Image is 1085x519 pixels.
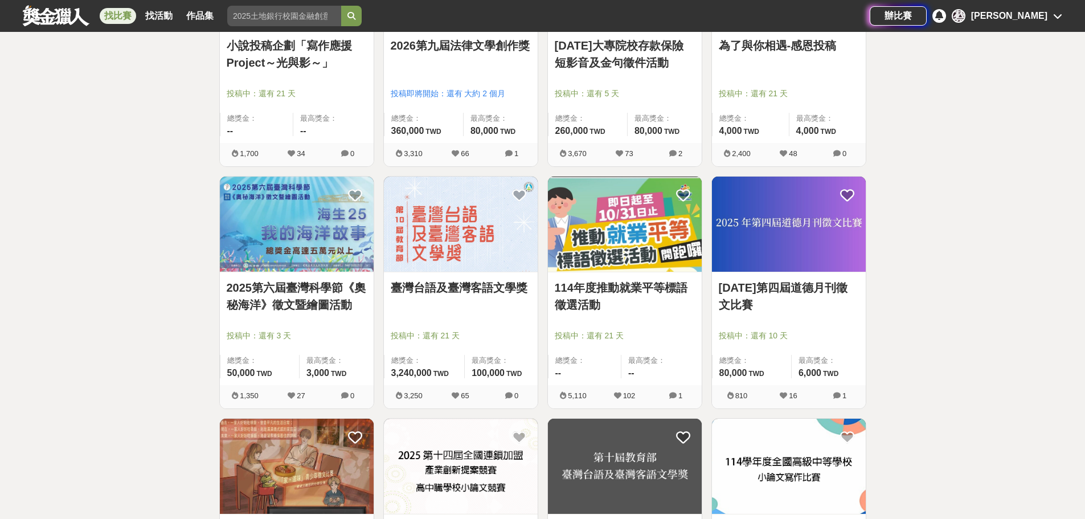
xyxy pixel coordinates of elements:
[256,370,272,378] span: TWD
[227,355,292,366] span: 總獎金：
[227,88,367,100] span: 投稿中：還有 21 天
[391,279,531,296] a: 臺灣台語及臺灣客語文學獎
[384,177,538,272] img: Cover Image
[472,355,530,366] span: 最高獎金：
[628,355,695,366] span: 最高獎金：
[719,126,742,136] span: 4,000
[719,330,859,342] span: 投稿中：還有 10 天
[227,37,367,71] a: 小說投稿企劃「寫作應援Project～光與影～」
[555,368,562,378] span: --
[391,330,531,342] span: 投稿中：還有 21 天
[240,149,259,158] span: 1,700
[100,8,136,24] a: 找比賽
[796,113,859,124] span: 最高獎金：
[735,391,748,400] span: 810
[461,149,469,158] span: 66
[227,113,286,124] span: 總獎金：
[297,149,305,158] span: 34
[300,113,367,124] span: 最高獎金：
[842,391,846,400] span: 1
[823,370,838,378] span: TWD
[182,8,218,24] a: 作品集
[425,128,441,136] span: TWD
[472,368,505,378] span: 100,000
[744,128,759,136] span: TWD
[589,128,605,136] span: TWD
[391,113,456,124] span: 總獎金：
[227,368,255,378] span: 50,000
[623,391,636,400] span: 102
[391,88,531,100] span: 投稿即將開始：還有 大約 2 個月
[796,126,819,136] span: 4,000
[227,6,341,26] input: 2025土地銀行校園金融創意挑戰賽：從你出發 開啟智慧金融新頁
[470,126,498,136] span: 80,000
[719,279,859,313] a: [DATE]第四屆道德月刊徵文比賽
[548,419,702,514] img: Cover Image
[719,37,859,54] a: 為了與你相遇-感恩投稿
[555,330,695,342] span: 投稿中：還有 21 天
[404,391,423,400] span: 3,250
[141,8,177,24] a: 找活動
[712,419,866,514] img: Cover Image
[227,126,234,136] span: --
[748,370,764,378] span: TWD
[634,113,695,124] span: 最高獎金：
[870,6,927,26] a: 辦比賽
[300,126,306,136] span: --
[433,370,449,378] span: TWD
[461,391,469,400] span: 65
[712,177,866,272] img: Cover Image
[799,368,821,378] span: 6,000
[220,419,374,514] a: Cover Image
[391,37,531,54] a: 2026第九屆法律文學創作獎
[297,391,305,400] span: 27
[391,126,424,136] span: 360,000
[404,149,423,158] span: 3,310
[842,149,846,158] span: 0
[719,368,747,378] span: 80,000
[227,279,367,313] a: 2025第六屆臺灣科學節《奧秘海洋》徵文暨繪圖活動
[971,9,1047,23] div: [PERSON_NAME]
[719,88,859,100] span: 投稿中：還有 21 天
[664,128,679,136] span: TWD
[350,149,354,158] span: 0
[227,330,367,342] span: 投稿中：還有 3 天
[568,391,587,400] span: 5,110
[331,370,346,378] span: TWD
[678,149,682,158] span: 2
[350,391,354,400] span: 0
[678,391,682,400] span: 1
[500,128,515,136] span: TWD
[391,368,432,378] span: 3,240,000
[719,113,782,124] span: 總獎金：
[732,149,751,158] span: 2,400
[568,149,587,158] span: 3,670
[634,126,662,136] span: 80,000
[952,9,965,23] div: 蔡
[821,128,836,136] span: TWD
[555,37,695,71] a: [DATE]大專院校存款保險短影音及金句徵件活動
[799,355,859,366] span: 最高獎金：
[514,149,518,158] span: 1
[306,368,329,378] span: 3,000
[470,113,531,124] span: 最高獎金：
[220,177,374,272] img: Cover Image
[506,370,522,378] span: TWD
[240,391,259,400] span: 1,350
[391,355,458,366] span: 總獎金：
[789,149,797,158] span: 48
[555,126,588,136] span: 260,000
[555,355,615,366] span: 總獎金：
[384,419,538,514] img: Cover Image
[625,149,633,158] span: 73
[719,355,784,366] span: 總獎金：
[555,113,620,124] span: 總獎金：
[628,368,634,378] span: --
